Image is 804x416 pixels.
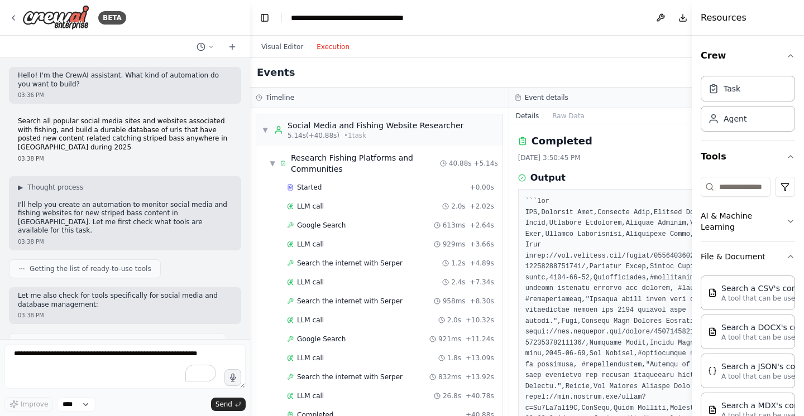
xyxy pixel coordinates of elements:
[438,373,461,381] span: 832ms
[297,373,403,381] span: Search the internet with Serper
[701,11,746,25] h4: Resources
[701,71,795,141] div: Crew
[255,40,310,54] button: Visual Editor
[297,391,324,400] span: LLM call
[466,335,494,344] span: + 11.24s
[447,354,461,362] span: 1.8s
[192,40,219,54] button: Switch to previous chat
[701,141,795,172] button: Tools
[451,202,465,211] span: 2.0s
[466,354,494,362] span: + 13.09s
[708,405,717,414] img: MDXSearchTool
[509,108,546,124] button: Details
[525,93,568,102] h3: Event details
[701,40,795,71] button: Crew
[30,338,217,347] span: Searching tool social media Twitter Instagram Facebook
[297,335,346,344] span: Google Search
[22,5,89,30] img: Logo
[30,264,151,273] span: Getting the list of ready-to-use tools
[18,71,232,89] p: Hello! I'm the CrewAI assistant. What kind of automation do you want to build?
[297,221,346,230] span: Google Search
[438,335,461,344] span: 921ms
[470,240,494,249] span: + 3.66s
[257,65,295,80] h2: Events
[224,369,241,386] button: Click to speak your automation idea
[545,108,591,124] button: Raw Data
[297,354,324,362] span: LLM call
[466,316,494,325] span: + 10.32s
[474,159,498,168] span: + 5.14s
[262,125,269,134] span: ▼
[451,259,465,268] span: 1.2s
[701,242,795,271] button: File & Document
[18,117,232,152] p: Search all popular social media sites and websites associated with fishing, and build a durable d...
[270,159,275,168] span: ▼
[470,202,494,211] span: + 2.02s
[451,278,465,287] span: 2.4s
[288,120,463,131] div: Social Media and Fishing Website Researcher
[470,297,494,306] span: + 8.30s
[297,202,324,211] span: LLM call
[701,201,795,241] button: AI & Machine Learning
[291,12,404,23] nav: breadcrumb
[18,91,232,99] div: 03:36 PM
[98,11,126,25] div: BETA
[708,366,717,375] img: JSONSearchTool
[216,400,232,409] span: Send
[470,183,494,192] span: + 0.00s
[223,40,241,54] button: Start a new chat
[443,297,466,306] span: 958ms
[447,316,461,325] span: 2.0s
[466,373,494,381] span: + 13.92s
[291,152,440,175] div: Research Fishing Platforms and Communities
[4,344,246,389] textarea: To enrich screen reader interactions, please activate Accessibility in Grammarly extension settings
[443,391,461,400] span: 26.8s
[518,153,759,162] div: [DATE] 3:50:45 PM
[466,391,494,400] span: + 40.78s
[443,221,466,230] span: 613ms
[297,316,324,325] span: LLM call
[21,400,48,409] span: Improve
[443,240,466,249] span: 929ms
[18,292,232,309] p: Let me also check for tools specifically for social media and database management:
[18,311,232,320] div: 03:38 PM
[530,171,566,185] h3: Output
[18,183,23,192] span: ▶
[18,183,83,192] button: ▶Thought process
[344,131,366,140] span: • 1 task
[470,278,494,287] span: + 7.34s
[470,221,494,230] span: + 2.64s
[724,83,740,94] div: Task
[297,278,324,287] span: LLM call
[18,201,232,235] p: I'll help you create an automation to monitor social media and fishing websites for new striped b...
[724,113,746,124] div: Agent
[310,40,356,54] button: Execution
[211,398,246,411] button: Send
[708,327,717,336] img: DOCXSearchTool
[297,259,403,268] span: Search the internet with Serper
[532,133,592,149] h2: Completed
[257,10,272,26] button: Hide left sidebar
[449,159,472,168] span: 40.88s
[708,288,717,297] img: CSVSearchTool
[4,397,53,412] button: Improve
[288,131,339,140] span: 5.14s (+40.88s)
[297,297,403,306] span: Search the internet with Serper
[297,240,324,249] span: LLM call
[266,93,294,102] h3: Timeline
[27,183,83,192] span: Thought process
[470,259,494,268] span: + 4.89s
[18,154,232,163] div: 03:38 PM
[297,183,322,192] span: Started
[18,238,232,246] div: 03:38 PM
